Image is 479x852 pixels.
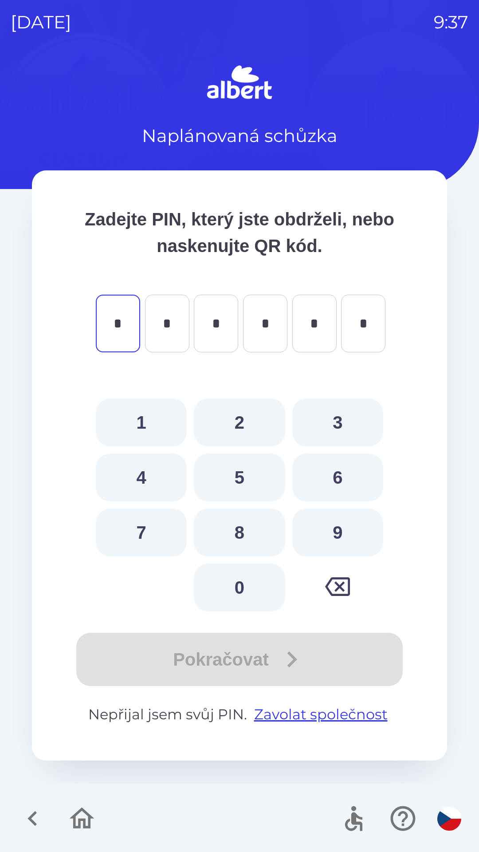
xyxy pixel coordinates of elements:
button: 9 [292,509,383,556]
p: Nepřijal jsem svůj PIN. [67,704,412,725]
p: Zadejte PIN, který jste obdrželi, nebo naskenujte QR kód. [67,206,412,259]
button: 6 [292,454,383,501]
p: [DATE] [11,9,71,35]
button: 1 [96,398,187,446]
img: Logo [32,62,447,105]
button: 7 [96,509,187,556]
button: 4 [96,454,187,501]
button: 8 [194,509,285,556]
p: Naplánovaná schůzka [142,122,338,149]
p: 9:37 [434,9,468,35]
button: Zavolat společnost [251,704,391,725]
img: cs flag [437,807,461,831]
button: 2 [194,398,285,446]
button: 0 [194,564,285,611]
button: 3 [292,398,383,446]
button: 5 [194,454,285,501]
